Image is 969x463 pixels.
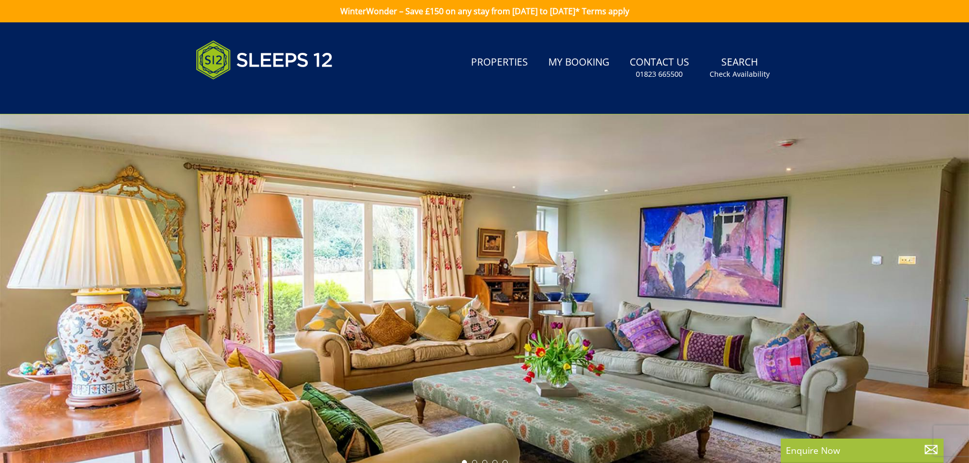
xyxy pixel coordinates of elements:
img: Sleeps 12 [196,35,333,85]
p: Enquire Now [786,444,938,457]
small: Check Availability [710,69,770,79]
a: SearchCheck Availability [706,51,774,84]
a: Properties [467,51,532,74]
a: Contact Us01823 665500 [626,51,693,84]
iframe: Customer reviews powered by Trustpilot [191,91,298,100]
a: My Booking [544,51,613,74]
small: 01823 665500 [636,69,683,79]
